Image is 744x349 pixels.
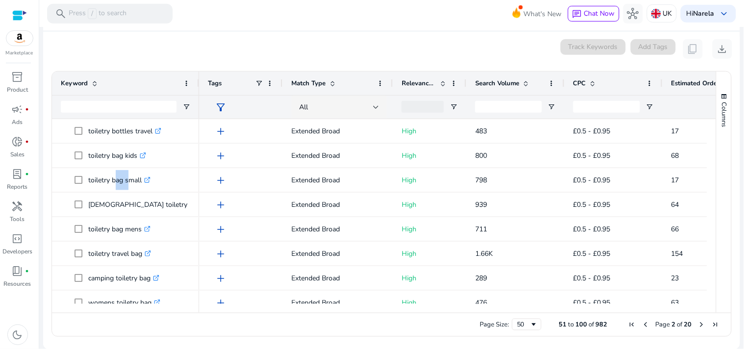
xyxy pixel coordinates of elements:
span: of [677,320,683,329]
span: 711 [475,224,487,234]
span: Chat Now [584,9,615,18]
p: toiletry bag small [88,170,151,190]
span: 100 [576,320,588,329]
span: 939 [475,200,487,209]
p: Extended Broad [291,121,384,141]
span: 20 [684,320,692,329]
button: Open Filter Menu [548,103,556,111]
span: fiber_manual_record [26,269,29,273]
span: £0.5 - £0.95 [573,200,611,209]
p: Marketplace [6,50,33,57]
span: Columns [720,102,729,127]
span: £0.5 - £0.95 [573,175,611,185]
div: Last Page [712,321,719,328]
p: womens toiletry bag [88,293,160,313]
p: Reports [7,182,28,191]
div: Previous Page [642,321,650,328]
img: uk.svg [651,9,661,19]
p: toiletry bottles travel [88,121,161,141]
p: High [402,244,458,264]
p: toiletry travel bag [88,244,151,264]
b: Narela [693,9,715,18]
span: Match Type [291,79,326,88]
span: All [299,102,308,112]
span: add [215,248,227,260]
p: [DEMOGRAPHIC_DATA] toiletry bags [88,195,213,215]
span: filter_alt [215,101,227,113]
span: campaign [12,103,24,115]
span: £0.5 - £0.95 [573,151,611,160]
p: Hi [687,10,715,17]
span: 68 [671,151,679,160]
span: What's New [524,5,562,23]
p: Extended Broad [291,146,384,166]
span: £0.5 - £0.95 [573,298,611,307]
span: 66 [671,224,679,234]
span: handyman [12,200,24,212]
button: chatChat Now [568,6,619,22]
p: UK [663,5,672,22]
span: of [589,320,594,329]
span: search [55,8,67,20]
span: donut_small [12,136,24,148]
button: hub [623,4,643,24]
span: 23 [671,274,679,283]
span: add [215,174,227,186]
span: £0.5 - £0.95 [573,224,611,234]
span: 63 [671,298,679,307]
span: 800 [475,151,487,160]
div: Next Page [698,321,706,328]
span: / [88,8,97,19]
span: fiber_manual_record [26,140,29,144]
span: CPC [573,79,586,88]
span: fiber_manual_record [26,107,29,111]
span: Page [656,320,670,329]
p: Press to search [69,8,127,19]
button: Open Filter Menu [182,103,190,111]
p: Developers [2,247,32,256]
span: add [215,150,227,162]
div: 50 [517,320,530,329]
span: 51 [559,320,567,329]
p: Ads [12,118,23,126]
p: toiletry bag kids [88,146,146,166]
span: 982 [596,320,608,329]
span: £0.5 - £0.95 [573,249,611,258]
span: add [215,125,227,137]
button: Open Filter Menu [646,103,654,111]
span: £0.5 - £0.95 [573,126,611,136]
span: inventory_2 [12,71,24,83]
p: High [402,219,458,239]
div: Page Size [512,319,541,330]
p: High [402,293,458,313]
span: lab_profile [12,168,24,180]
input: Search Volume Filter Input [475,101,542,113]
span: Keyword [61,79,88,88]
span: add [215,297,227,309]
span: Tags [208,79,222,88]
p: Extended Broad [291,293,384,313]
p: Resources [4,279,31,288]
p: Extended Broad [291,244,384,264]
span: 17 [671,126,679,136]
input: Keyword Filter Input [61,101,177,113]
p: Sales [10,150,25,159]
span: 289 [475,274,487,283]
span: fiber_manual_record [26,172,29,176]
p: Product [7,85,28,94]
span: 154 [671,249,683,258]
span: dark_mode [12,329,24,341]
span: hub [627,8,639,20]
p: High [402,195,458,215]
span: keyboard_arrow_down [718,8,730,20]
p: High [402,121,458,141]
span: 798 [475,175,487,185]
p: Extended Broad [291,195,384,215]
p: Extended Broad [291,219,384,239]
span: 2 [672,320,676,329]
span: download [717,43,728,55]
span: chat [572,9,582,19]
span: book_4 [12,265,24,277]
span: code_blocks [12,233,24,245]
div: First Page [628,321,636,328]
